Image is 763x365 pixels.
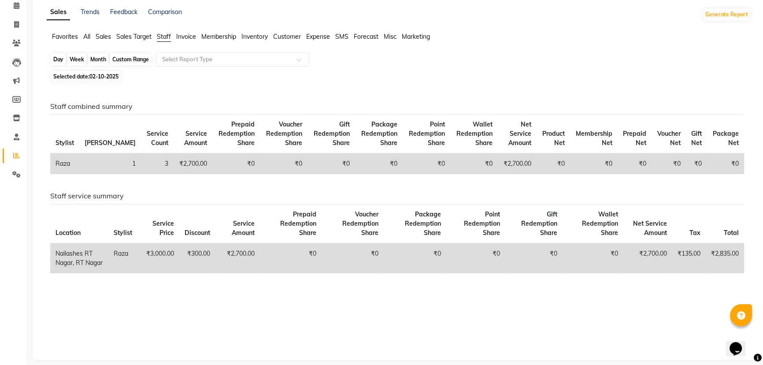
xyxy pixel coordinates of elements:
span: Net Service Amount [633,220,667,237]
span: Voucher Redemption Share [266,120,302,147]
span: Prepaid Net [623,130,646,147]
td: ₹0 [260,243,322,273]
div: Custom Range [110,53,151,66]
td: ₹2,700.00 [215,243,260,273]
td: ₹0 [403,153,450,174]
span: Selected date: [51,71,121,82]
td: ₹2,700.00 [174,153,212,174]
span: Prepaid Redemption Share [280,210,316,237]
button: Generate Report [703,8,750,21]
td: 3 [141,153,174,174]
span: Gift Net [691,130,702,147]
span: 02-10-2025 [89,73,119,80]
span: Invoice [176,33,196,41]
h6: Staff combined summary [50,102,744,111]
span: Inventory [241,33,268,41]
span: Package Redemption Share [361,120,397,147]
div: Month [88,53,108,66]
span: Favorites [52,33,78,41]
span: SMS [335,33,348,41]
span: Point Redemption Share [409,120,445,147]
td: ₹0 [652,153,686,174]
span: Expense [306,33,330,41]
a: Comparison [148,8,182,16]
td: ₹0 [446,243,505,273]
a: Trends [81,8,100,16]
span: Membership Net [575,130,612,147]
span: Service Amount [232,220,255,237]
td: ₹0 [355,153,403,174]
span: Marketing [402,33,430,41]
span: Misc [384,33,396,41]
span: Prepaid Redemption Share [219,120,255,147]
h6: Staff service summary [50,192,744,200]
td: ₹0 [505,243,563,273]
span: Voucher Net [657,130,681,147]
span: Membership [201,33,236,41]
span: All [83,33,90,41]
span: Wallet Redemption Share [456,120,493,147]
td: ₹2,700.00 [498,153,537,174]
td: ₹3,000.00 [137,243,179,273]
span: Voucher Redemption Share [342,210,378,237]
span: Location [56,229,81,237]
span: Customer [273,33,301,41]
span: Stylist [114,229,132,237]
span: Product Net [542,130,565,147]
span: Tax [689,229,700,237]
div: Week [67,53,86,66]
span: Package Redemption Share [405,210,441,237]
span: Package Net [713,130,739,147]
span: Forecast [354,33,378,41]
td: ₹0 [686,153,707,174]
td: ₹0 [307,153,355,174]
span: Gift Redemption Share [314,120,350,147]
div: Day [51,53,66,66]
td: Nailashes RT Nagar, RT Nagar [50,243,108,273]
a: Feedback [110,8,137,16]
td: ₹0 [537,153,570,174]
td: ₹135.00 [672,243,706,273]
td: ₹0 [563,243,623,273]
td: ₹0 [260,153,307,174]
span: Discount [185,229,210,237]
span: Wallet Redemption Share [582,210,618,237]
td: Raza [108,243,137,273]
span: Sales Target [116,33,152,41]
td: ₹2,700.00 [623,243,672,273]
td: ₹0 [322,243,383,273]
span: [PERSON_NAME] [85,139,136,147]
span: Point Redemption Share [464,210,500,237]
td: ₹300.00 [179,243,215,273]
span: Staff [157,33,171,41]
span: Total [724,229,739,237]
span: Service Amount [184,130,207,147]
span: Service Price [152,220,174,237]
td: ₹2,835.00 [706,243,744,273]
td: ₹0 [617,153,652,174]
span: Gift Redemption Share [521,210,557,237]
span: Sales [96,33,111,41]
td: 1 [79,153,141,174]
span: Service Count [147,130,168,147]
td: ₹0 [570,153,618,174]
a: Sales [47,4,70,20]
td: ₹0 [212,153,260,174]
td: ₹0 [707,153,744,174]
span: Stylist [56,139,74,147]
span: Net Service Amount [508,120,531,147]
td: ₹0 [450,153,498,174]
td: Raza [50,153,79,174]
td: ₹0 [384,243,446,273]
iframe: chat widget [726,330,754,356]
